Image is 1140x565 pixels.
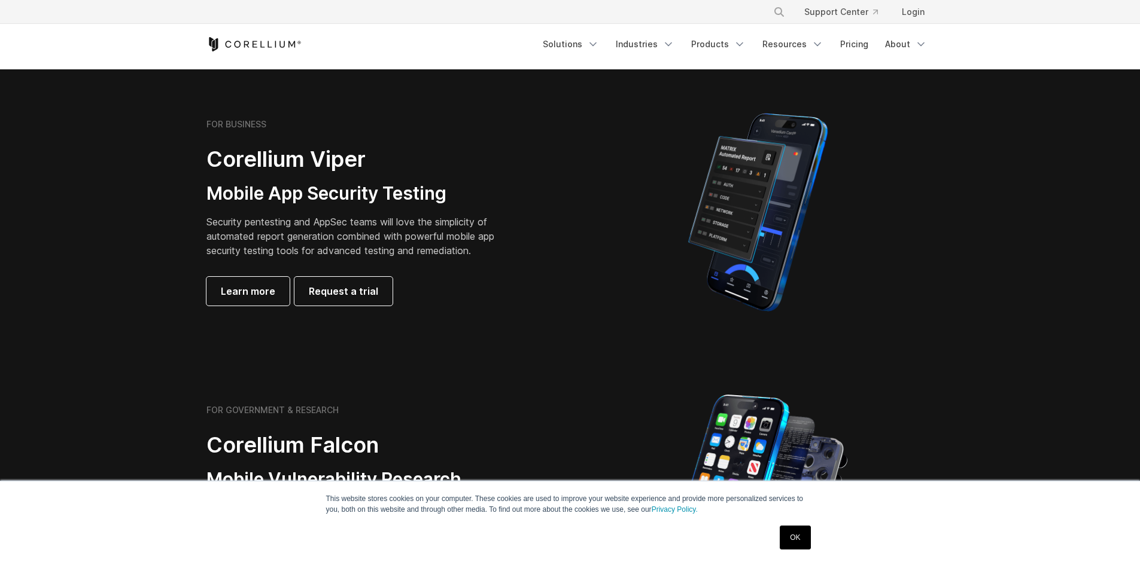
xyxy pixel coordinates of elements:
a: OK [780,526,810,549]
a: Resources [755,33,831,55]
h2: Corellium Viper [206,146,513,173]
a: Request a trial [294,277,393,306]
span: Learn more [221,284,275,298]
h3: Mobile App Security Testing [206,182,513,205]
a: Products [684,33,753,55]
h6: FOR BUSINESS [206,119,266,130]
span: Request a trial [309,284,378,298]
a: Support Center [795,1,887,23]
a: Login [892,1,934,23]
a: Learn more [206,277,290,306]
h6: FOR GOVERNMENT & RESEARCH [206,405,339,416]
div: Navigation Menu [536,33,934,55]
a: Industries [609,33,682,55]
a: Privacy Policy. [652,505,698,514]
p: This website stores cookies on your computer. These cookies are used to improve your website expe... [326,493,814,515]
a: Solutions [536,33,606,55]
button: Search [768,1,790,23]
h2: Corellium Falcon [206,432,542,459]
h3: Mobile Vulnerability Research [206,468,542,491]
img: Corellium MATRIX automated report on iPhone showing app vulnerability test results across securit... [668,108,848,317]
div: Navigation Menu [759,1,934,23]
p: Security pentesting and AppSec teams will love the simplicity of automated report generation comb... [206,215,513,258]
a: About [878,33,934,55]
a: Corellium Home [206,37,302,51]
a: Pricing [833,33,875,55]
